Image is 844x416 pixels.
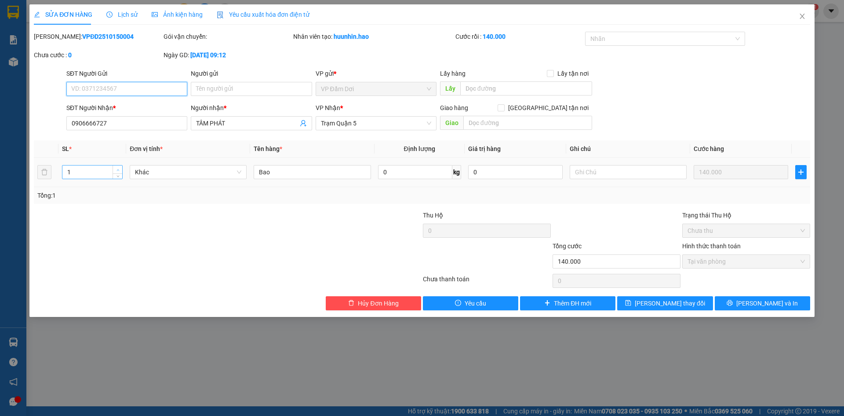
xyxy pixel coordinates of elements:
[682,243,741,250] label: Hình thức thanh toán
[727,300,733,307] span: printer
[66,69,187,78] div: SĐT Người Gửi
[688,224,805,237] span: Chưa thu
[566,140,690,158] th: Ghi chú
[463,116,592,130] input: Dọc đường
[254,145,282,152] span: Tên hàng
[321,117,431,130] span: Trạm Quận 5
[82,22,367,33] li: 26 Phó Cơ Điều, Phường 12
[520,296,615,310] button: plusThêm ĐH mới
[455,300,461,307] span: exclamation-circle
[37,191,326,200] div: Tổng: 1
[152,11,203,18] span: Ảnh kiện hàng
[191,103,312,113] div: Người nhận
[300,120,307,127] span: user-add
[130,145,163,152] span: Đơn vị tính
[635,298,705,308] span: [PERSON_NAME] thay đổi
[34,11,92,18] span: SỬA ĐƠN HÀNG
[190,52,226,59] b: [DATE] 09:12
[217,11,309,18] span: Yêu cầu xuất hóa đơn điện tử
[326,296,421,310] button: deleteHủy Đơn Hàng
[66,103,187,113] div: SĐT Người Nhận
[625,300,631,307] span: save
[790,4,815,29] button: Close
[460,81,592,96] input: Dọc đường
[694,165,788,179] input: 0
[554,69,592,78] span: Lấy tận nơi
[404,145,435,152] span: Định lượng
[553,243,582,250] span: Tổng cước
[217,11,224,18] img: icon
[106,11,113,18] span: clock-circle
[736,298,798,308] span: [PERSON_NAME] và In
[423,212,443,219] span: Thu Hộ
[37,165,51,179] button: delete
[617,296,713,310] button: save[PERSON_NAME] thay đổi
[34,32,162,41] div: [PERSON_NAME]:
[440,70,466,77] span: Lấy hàng
[316,69,437,78] div: VP gửi
[293,32,454,41] div: Nhân viên tạo:
[62,145,69,152] span: SL
[106,11,138,18] span: Lịch sử
[440,104,468,111] span: Giao hàng
[164,50,291,60] div: Ngày GD:
[440,116,463,130] span: Giao
[113,173,122,179] span: Decrease Value
[483,33,506,40] b: 140.000
[34,50,162,60] div: Chưa cước :
[115,167,120,173] span: up
[11,64,106,78] b: GỬI : VP Đầm Dơi
[452,165,461,179] span: kg
[115,174,120,179] span: down
[455,32,583,41] div: Cước rồi :
[82,33,367,44] li: Hotline: 02839552959
[796,169,806,176] span: plus
[423,296,518,310] button: exclamation-circleYêu cầu
[11,11,55,55] img: logo.jpg
[799,13,806,20] span: close
[68,52,72,59] b: 0
[715,296,810,310] button: printer[PERSON_NAME] và In
[544,300,550,307] span: plus
[34,11,40,18] span: edit
[465,298,486,308] span: Yêu cầu
[113,166,122,173] span: Increase Value
[348,300,354,307] span: delete
[164,32,291,41] div: Gói vận chuyển:
[334,33,369,40] b: huunhin.hao
[688,255,805,268] span: Tại văn phòng
[316,104,340,111] span: VP Nhận
[422,274,552,290] div: Chưa thanh toán
[82,33,134,40] b: VPĐD2510150004
[152,11,158,18] span: picture
[694,145,724,152] span: Cước hàng
[795,165,807,179] button: plus
[440,81,460,96] span: Lấy
[321,82,431,96] span: VP Đầm Dơi
[358,298,398,308] span: Hủy Đơn Hàng
[554,298,591,308] span: Thêm ĐH mới
[505,103,592,113] span: [GEOGRAPHIC_DATA] tận nơi
[468,145,501,152] span: Giá trị hàng
[254,165,371,179] input: VD: Bàn, Ghế
[682,210,810,220] div: Trạng thái Thu Hộ
[191,69,312,78] div: Người gửi
[570,165,687,179] input: Ghi Chú
[135,166,241,179] span: Khác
